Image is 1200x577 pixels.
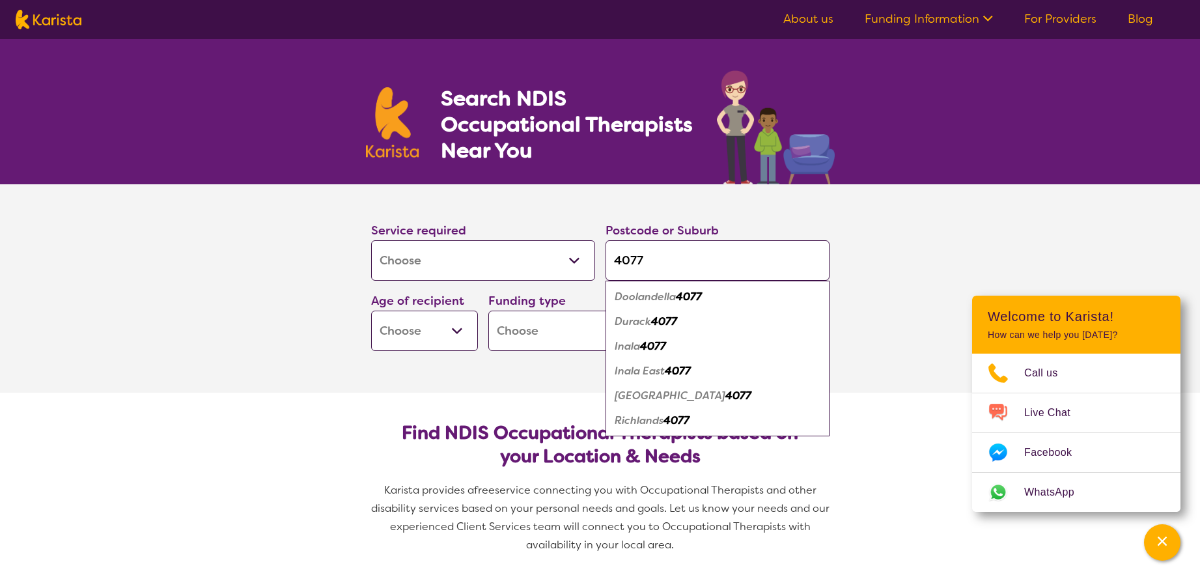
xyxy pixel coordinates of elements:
em: 4077 [651,315,677,328]
div: Inala Heights 4077 [612,384,823,408]
span: free [474,483,495,497]
span: Karista provides a [384,483,474,497]
span: WhatsApp [1024,483,1090,502]
em: 4077 [725,389,751,402]
a: Web link opens in a new tab. [972,473,1180,512]
input: Type [606,240,830,281]
em: Inala [615,339,640,353]
div: Inala 4077 [612,334,823,359]
button: Channel Menu [1144,524,1180,561]
h2: Welcome to Karista! [988,309,1165,324]
img: Karista logo [366,87,419,158]
label: Age of recipient [371,293,464,309]
img: occupational-therapy [717,70,835,184]
ul: Choose channel [972,354,1180,512]
label: Postcode or Suburb [606,223,719,238]
a: Funding Information [865,11,993,27]
div: Doolandella 4077 [612,285,823,309]
a: About us [783,11,833,27]
a: For Providers [1024,11,1096,27]
h2: Find NDIS Occupational Therapists based on your Location & Needs [382,421,819,468]
em: Richlands [615,414,663,427]
h1: Search NDIS Occupational Therapists Near You [441,85,694,163]
label: Funding type [488,293,566,309]
em: [GEOGRAPHIC_DATA] [615,389,725,402]
div: Durack 4077 [612,309,823,334]
em: Doolandella [615,290,676,303]
em: Inala East [615,364,665,378]
div: Richlands 4077 [612,408,823,433]
em: 4077 [665,364,691,378]
span: service connecting you with Occupational Therapists and other disability services based on your p... [371,483,832,552]
a: Blog [1128,11,1153,27]
div: Inala East 4077 [612,359,823,384]
div: Channel Menu [972,296,1180,512]
em: 4077 [663,414,690,427]
span: Live Chat [1024,403,1086,423]
p: How can we help you [DATE]? [988,330,1165,341]
label: Service required [371,223,466,238]
em: 4077 [676,290,702,303]
em: Durack [615,315,651,328]
em: 4077 [640,339,666,353]
span: Call us [1024,363,1074,383]
img: Karista logo [16,10,81,29]
span: Facebook [1024,443,1087,462]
